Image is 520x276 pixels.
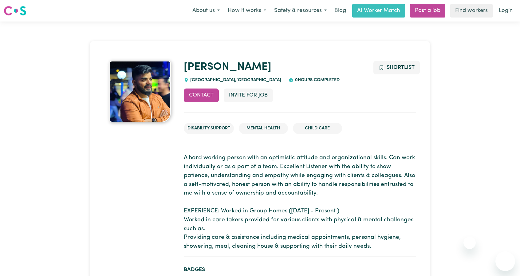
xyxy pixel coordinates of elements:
a: Post a job [410,4,445,18]
iframe: Close message [463,237,476,249]
button: Contact [184,89,219,102]
span: Shortlist [387,65,415,70]
a: Akhil Goud 's profile picture' [104,61,176,122]
iframe: Button to launch messaging window [495,251,515,271]
button: How it works [224,4,270,17]
button: About us [188,4,224,17]
li: Mental Health [239,123,288,134]
span: 0 hours completed [293,78,340,82]
h2: Badges [184,266,416,273]
a: Careseekers logo [4,4,26,18]
img: Careseekers logo [4,5,26,16]
button: Add to shortlist [373,61,420,74]
a: Find workers [450,4,493,18]
a: [PERSON_NAME] [184,62,271,73]
p: A hard working person with an optimistic attitude and organizational skills. Can work individuall... [184,154,416,251]
button: Safety & resources [270,4,331,17]
li: Disability Support [184,123,234,134]
img: Akhil Goud [109,61,171,122]
li: Child care [293,123,342,134]
button: Invite for Job [224,89,273,102]
a: AI Worker Match [352,4,405,18]
a: Login [495,4,516,18]
a: Blog [331,4,350,18]
span: [GEOGRAPHIC_DATA] , [GEOGRAPHIC_DATA] [189,78,281,82]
